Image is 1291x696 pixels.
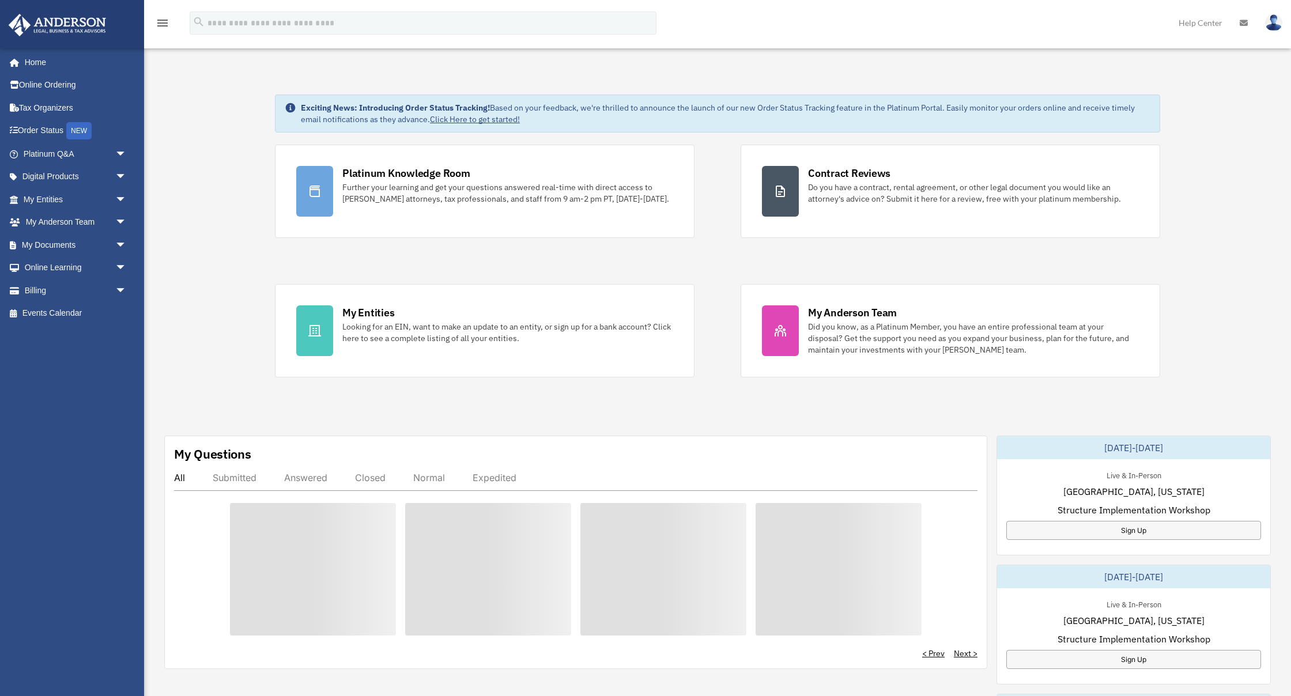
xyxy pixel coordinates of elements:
[8,142,144,165] a: Platinum Q&Aarrow_drop_down
[808,321,1139,355] div: Did you know, as a Platinum Member, you have an entire professional team at your disposal? Get th...
[8,51,138,74] a: Home
[174,445,251,463] div: My Questions
[174,472,185,483] div: All
[115,165,138,189] span: arrow_drop_down
[284,472,327,483] div: Answered
[8,302,144,325] a: Events Calendar
[8,211,144,234] a: My Anderson Teamarrow_drop_down
[1006,650,1261,669] a: Sign Up
[1063,614,1205,627] span: [GEOGRAPHIC_DATA], [US_STATE]
[473,472,516,483] div: Expedited
[413,472,445,483] div: Normal
[213,472,256,483] div: Submitted
[115,233,138,257] span: arrow_drop_down
[1265,14,1282,31] img: User Pic
[115,211,138,234] span: arrow_drop_down
[66,122,92,139] div: NEW
[342,181,673,205] div: Further your learning and get your questions answered real-time with direct access to [PERSON_NAM...
[997,565,1270,588] div: [DATE]-[DATE]
[1097,597,1171,610] div: Live & In-Person
[808,305,897,320] div: My Anderson Team
[808,166,890,180] div: Contract Reviews
[275,284,694,377] a: My Entities Looking for an EIN, want to make an update to an entity, or sign up for a bank accoun...
[741,145,1160,238] a: Contract Reviews Do you have a contract, rental agreement, or other legal document you would like...
[8,119,144,143] a: Order StatusNEW
[156,20,169,30] a: menu
[115,279,138,302] span: arrow_drop_down
[355,472,386,483] div: Closed
[922,648,945,659] a: < Prev
[115,188,138,211] span: arrow_drop_down
[342,166,470,180] div: Platinum Knowledge Room
[741,284,1160,377] a: My Anderson Team Did you know, as a Platinum Member, you have an entire professional team at your...
[301,103,490,113] strong: Exciting News: Introducing Order Status Tracking!
[954,648,977,659] a: Next >
[8,96,144,119] a: Tax Organizers
[156,16,169,30] i: menu
[115,142,138,166] span: arrow_drop_down
[8,74,144,97] a: Online Ordering
[8,256,144,279] a: Online Learningarrow_drop_down
[997,436,1270,459] div: [DATE]-[DATE]
[8,165,144,188] a: Digital Productsarrow_drop_down
[301,102,1150,125] div: Based on your feedback, we're thrilled to announce the launch of our new Order Status Tracking fe...
[342,305,394,320] div: My Entities
[1097,468,1171,481] div: Live & In-Person
[430,114,520,124] a: Click Here to get started!
[5,14,110,36] img: Anderson Advisors Platinum Portal
[1058,632,1210,646] span: Structure Implementation Workshop
[8,279,144,302] a: Billingarrow_drop_down
[115,256,138,280] span: arrow_drop_down
[275,145,694,238] a: Platinum Knowledge Room Further your learning and get your questions answered real-time with dire...
[1063,485,1205,498] span: [GEOGRAPHIC_DATA], [US_STATE]
[8,233,144,256] a: My Documentsarrow_drop_down
[808,181,1139,205] div: Do you have a contract, rental agreement, or other legal document you would like an attorney's ad...
[342,321,673,344] div: Looking for an EIN, want to make an update to an entity, or sign up for a bank account? Click her...
[1006,521,1261,540] a: Sign Up
[1058,503,1210,517] span: Structure Implementation Workshop
[192,16,205,28] i: search
[8,188,144,211] a: My Entitiesarrow_drop_down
